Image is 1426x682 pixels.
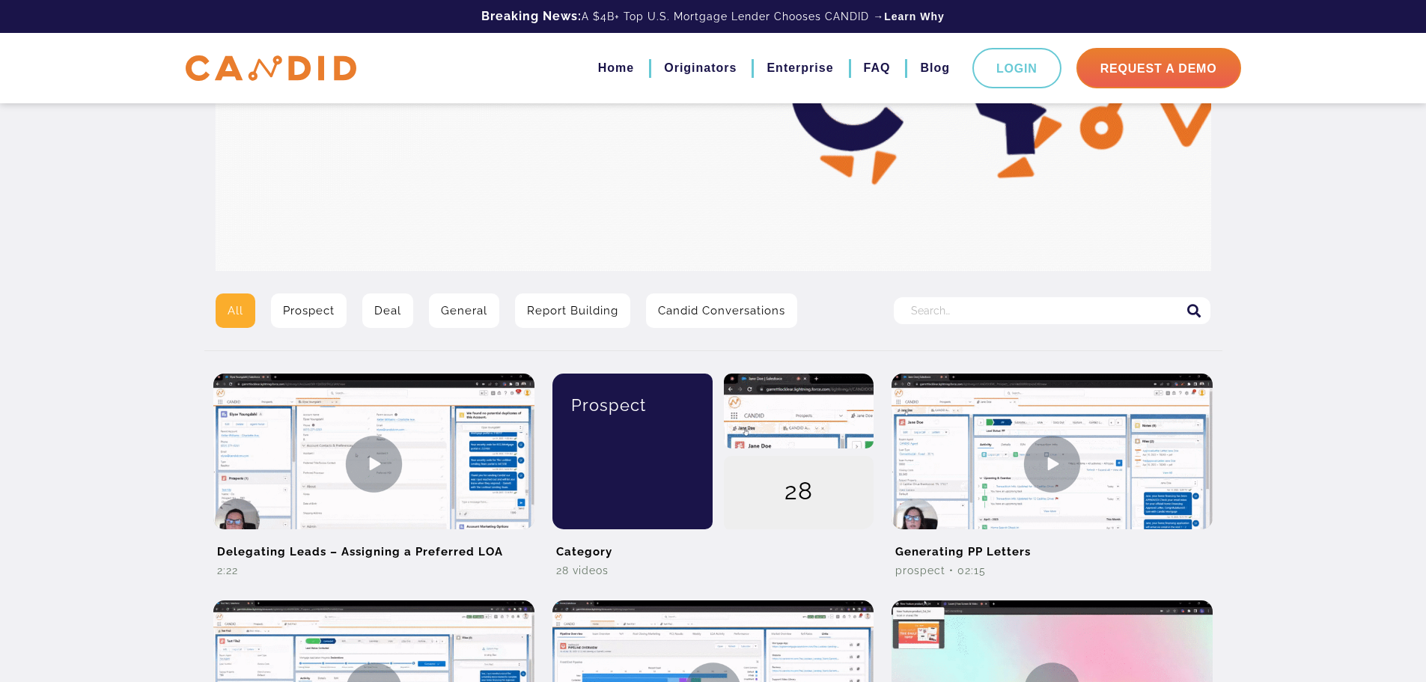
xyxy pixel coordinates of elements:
div: 2:22 [213,563,534,578]
img: CANDID APP [186,55,356,82]
b: Breaking News: [481,9,582,23]
a: FAQ [864,55,891,81]
img: Delegating Leads – Assigning a Preferred LOA Video [213,374,534,554]
a: Originators [664,55,737,81]
h2: Delegating Leads – Assigning a Preferred LOA [213,529,534,563]
div: 28 Videos [552,563,874,578]
h2: Category [552,529,874,563]
a: Candid Conversations [646,293,797,328]
a: Request A Demo [1076,48,1241,88]
a: All [216,293,255,328]
a: Login [972,48,1061,88]
img: Generating PP Letters Video [892,374,1213,554]
a: Prospect [271,293,347,328]
a: Blog [920,55,950,81]
h2: Generating PP Letters [892,529,1213,563]
a: Home [598,55,634,81]
a: Enterprise [767,55,833,81]
a: Deal [362,293,413,328]
div: Prospect [564,374,702,436]
a: General [429,293,499,328]
div: 28 [724,456,874,531]
a: Report Building [515,293,630,328]
div: Prospect • 02:15 [892,563,1213,578]
a: Learn Why [884,9,945,24]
